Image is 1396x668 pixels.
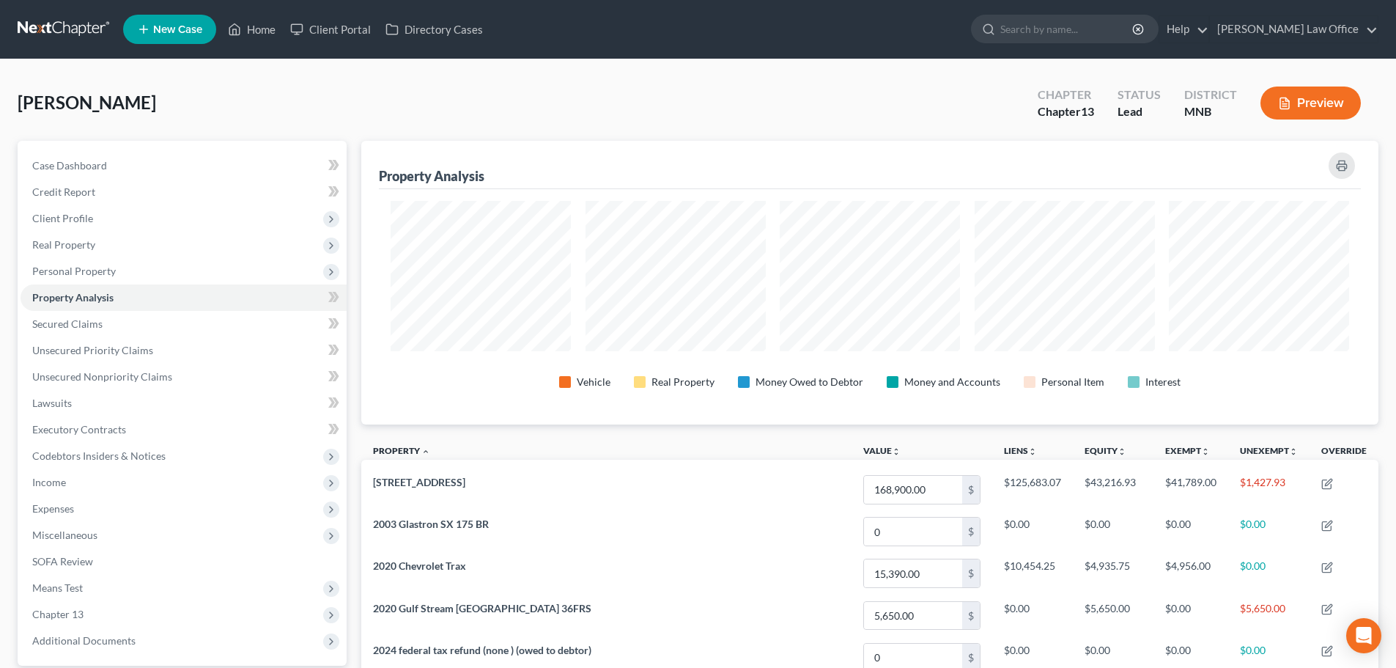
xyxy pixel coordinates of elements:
div: District [1184,87,1237,103]
td: $41,789.00 [1153,469,1228,510]
span: Income [32,476,66,488]
a: Property expand_less [373,445,430,456]
span: Case Dashboard [32,159,107,172]
div: Status [1118,87,1161,103]
input: 0.00 [864,559,962,587]
td: $125,683.07 [992,469,1073,510]
td: $0.00 [992,595,1073,636]
a: Client Portal [283,16,378,43]
a: Exemptunfold_more [1165,445,1210,456]
i: unfold_more [892,447,901,456]
a: [PERSON_NAME] Law Office [1210,16,1378,43]
a: Secured Claims [21,311,347,337]
td: $0.00 [1153,595,1228,636]
div: $ [962,602,980,630]
span: Client Profile [32,212,93,224]
div: Vehicle [577,375,610,389]
a: Directory Cases [378,16,490,43]
td: $0.00 [1153,511,1228,553]
div: Personal Item [1041,375,1104,389]
td: $0.00 [992,511,1073,553]
a: Equityunfold_more [1085,445,1126,456]
input: 0.00 [864,518,962,546]
span: SOFA Review [32,555,93,568]
a: Executory Contracts [21,416,347,443]
span: [PERSON_NAME] [18,92,156,113]
span: Property Analysis [32,291,114,304]
td: $43,216.93 [1073,469,1153,510]
td: $4,935.75 [1073,553,1153,595]
td: $4,956.00 [1153,553,1228,595]
span: 2003 Glastron SX 175 BR [373,518,489,530]
span: 2024 federal tax refund (none ) (owed to debtor) [373,644,591,656]
span: Personal Property [32,265,116,277]
td: $5,650.00 [1228,595,1310,636]
td: $0.00 [1073,511,1153,553]
td: $5,650.00 [1073,595,1153,636]
span: Secured Claims [32,318,103,330]
div: Chapter [1038,87,1094,103]
span: Miscellaneous [32,529,97,541]
div: Money Owed to Debtor [756,375,863,389]
span: Unsecured Priority Claims [32,344,153,356]
span: Executory Contracts [32,423,126,436]
a: Property Analysis [21,285,347,311]
td: $0.00 [1228,511,1310,553]
th: Override [1310,436,1378,469]
div: MNB [1184,103,1237,120]
input: Search by name... [1000,15,1134,43]
span: Lawsuits [32,397,72,409]
span: 2020 Chevrolet Trax [373,559,466,572]
div: Money and Accounts [904,375,1000,389]
a: Unexemptunfold_more [1240,445,1298,456]
span: Additional Documents [32,634,136,647]
span: Unsecured Nonpriority Claims [32,370,172,383]
a: Credit Report [21,179,347,205]
div: Chapter [1038,103,1094,120]
i: unfold_more [1028,447,1037,456]
i: unfold_more [1118,447,1126,456]
span: Codebtors Insiders & Notices [32,449,166,462]
div: $ [962,559,980,587]
div: Open Intercom Messenger [1346,618,1381,653]
i: unfold_more [1201,447,1210,456]
input: 0.00 [864,602,962,630]
span: Chapter 13 [32,608,84,620]
div: $ [962,476,980,504]
i: expand_less [421,447,430,456]
a: Unsecured Nonpriority Claims [21,364,347,390]
span: Means Test [32,581,83,594]
a: Help [1159,16,1208,43]
a: SOFA Review [21,548,347,575]
a: Unsecured Priority Claims [21,337,347,364]
div: Property Analysis [379,167,484,185]
span: New Case [153,24,202,35]
span: 2020 Gulf Stream [GEOGRAPHIC_DATA] 36FRS [373,602,591,614]
a: Valueunfold_more [863,445,901,456]
span: 13 [1081,104,1094,118]
div: $ [962,518,980,546]
i: unfold_more [1289,447,1298,456]
div: Real Property [651,375,714,389]
div: Lead [1118,103,1161,120]
a: Lawsuits [21,390,347,416]
input: 0.00 [864,476,962,504]
span: Real Property [32,238,95,251]
span: [STREET_ADDRESS] [373,476,465,488]
a: Liensunfold_more [1004,445,1037,456]
td: $1,427.93 [1228,469,1310,510]
button: Preview [1260,87,1361,120]
span: Credit Report [32,186,95,198]
span: Expenses [32,502,74,515]
div: Interest [1145,375,1181,389]
a: Case Dashboard [21,153,347,179]
a: Home [221,16,283,43]
td: $10,454.25 [992,553,1073,595]
td: $0.00 [1228,553,1310,595]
